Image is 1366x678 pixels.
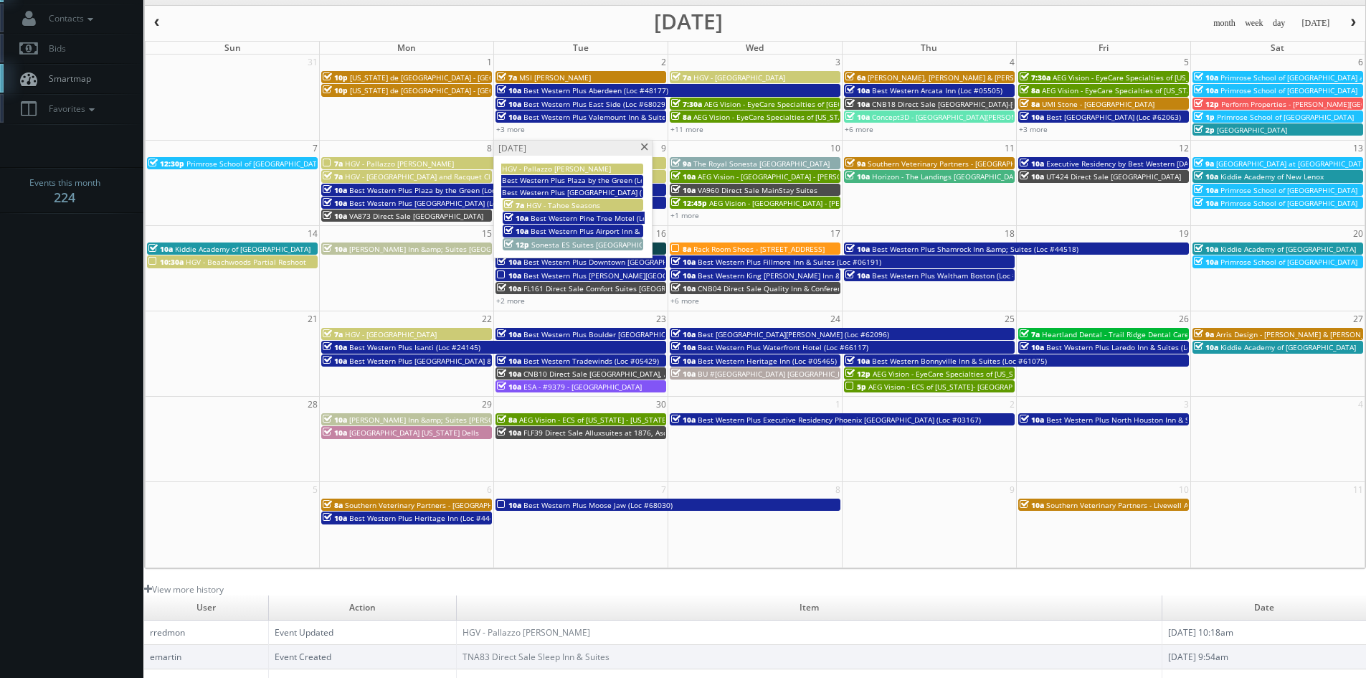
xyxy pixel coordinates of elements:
span: 10a [1194,257,1218,267]
span: Best Western Plus Isanti (Loc #24145) [349,342,480,352]
span: Best Western Plus Executive Residency Phoenix [GEOGRAPHIC_DATA] (Loc #03167) [698,415,981,425]
span: 6 [1357,55,1365,70]
span: 8 [834,482,842,497]
span: 10a [497,270,521,281]
span: Best Western Plus [GEOGRAPHIC_DATA] (Loc #61105) [349,198,531,208]
span: 12:45p [671,198,707,208]
span: 4 [1357,397,1365,412]
span: Best Western Plus East Side (Loc #68029) [523,99,668,109]
span: 7a [1020,329,1040,339]
span: 5 [1182,55,1190,70]
span: AEG Vision - ECS of [US_STATE]- [GEOGRAPHIC_DATA] [868,382,1048,392]
span: Primrose School of [GEOGRAPHIC_DATA] [1220,257,1357,267]
span: AEG Vision - EyeCare Specialties of [US_STATE] - In Focus Vision Center [693,112,936,122]
span: Best Western Plus Laredo Inn & Suites (Loc #44702) [1046,342,1225,352]
span: 9a [845,159,865,169]
span: 8a [671,244,691,254]
button: [DATE] [1296,14,1334,32]
span: Sun [224,42,241,54]
span: 10a [1020,112,1044,122]
span: 10a [497,99,521,109]
span: 29 [480,397,493,412]
span: 4 [1008,55,1016,70]
span: 10a [148,244,173,254]
td: Date [1162,595,1366,620]
span: 10:30a [148,257,184,267]
span: 10a [323,513,347,523]
span: 10a [323,185,347,195]
span: 10a [1194,244,1218,254]
span: 3 [1182,397,1190,412]
span: 10a [497,382,521,392]
span: HGV - Beachwoods Partial Reshoot [186,257,306,267]
span: 10a [1194,198,1218,208]
span: 10a [671,356,696,366]
span: 10a [323,211,347,221]
span: 10a [497,112,521,122]
span: HGV - Pallazzo [PERSON_NAME] [502,164,611,174]
span: Favorites [42,103,98,115]
span: 7a [323,171,343,182]
span: 10a [1194,85,1218,95]
span: 22 [480,311,493,326]
span: Best Western Plus Boulder [GEOGRAPHIC_DATA] (Loc #06179) [523,329,735,339]
span: 10a [671,171,696,182]
span: 18 [1003,226,1016,241]
span: Best Western Plus [GEOGRAPHIC_DATA] & Suites (Loc #61086) [349,356,562,366]
span: 10a [1020,342,1044,352]
span: 14 [306,226,319,241]
span: 8 [485,141,493,156]
span: 10a [1020,500,1044,510]
span: Best Western Plus Heritage Inn (Loc #44463) [349,513,505,523]
span: 12:30p [148,159,184,169]
a: +1 more [670,210,699,220]
span: 23 [655,311,668,326]
span: 16 [655,226,668,241]
span: Best Western Plus Aberdeen (Loc #48177) [523,85,668,95]
td: rredmon [144,620,269,644]
span: HGV - Tahoe Seasons [526,200,600,210]
span: 1p [1194,112,1215,122]
span: 10a [497,500,521,510]
span: 6a [845,72,865,83]
span: 10a [497,85,521,95]
span: Best Western Plus Waltham Boston (Loc #22009) [872,270,1041,281]
span: AEG Vision - EyeCare Specialties of [US_STATE] – Primary EyeCare ([GEOGRAPHIC_DATA]) [873,369,1174,379]
span: 7 [660,482,668,497]
span: 27 [1352,311,1365,326]
span: VA873 Direct Sale [GEOGRAPHIC_DATA] [349,211,483,221]
span: 10a [671,329,696,339]
span: UT424 Direct Sale [GEOGRAPHIC_DATA] [1046,171,1181,182]
span: [PERSON_NAME] Inn &amp; Suites [PERSON_NAME] [349,415,526,425]
span: Best Western Plus Plaza by the Green (Loc #48106) [349,185,526,195]
a: +11 more [670,124,703,134]
span: Primrose School of [GEOGRAPHIC_DATA][PERSON_NAME] [186,159,380,169]
span: Tue [573,42,589,54]
span: Best Western Bonnyville Inn & Suites (Loc #61075) [872,356,1047,366]
span: AEG Vision - ECS of [US_STATE] - [US_STATE] Valley Family Eye Care [519,415,748,425]
span: FL161 Direct Sale Comfort Suites [GEOGRAPHIC_DATA] Downtown [523,283,748,293]
td: emartin [144,644,269,669]
span: The Royal Sonesta [GEOGRAPHIC_DATA] [693,159,830,169]
span: 11 [1352,482,1365,497]
span: Sat [1271,42,1284,54]
button: month [1208,14,1241,32]
span: 10a [504,213,528,223]
span: Horizon - The Landings [GEOGRAPHIC_DATA] [872,171,1024,182]
span: 10 [1177,482,1190,497]
span: Best Western King [PERSON_NAME] Inn & Suites (Loc #62106) [698,270,911,281]
span: 7:30a [671,99,702,109]
span: 10a [323,198,347,208]
a: View more history [144,583,224,595]
span: Southern Veterinary Partners - [GEOGRAPHIC_DATA][PERSON_NAME] [868,159,1102,169]
span: Contacts [42,12,97,24]
span: AEG Vision - EyeCare Specialties of [US_STATE] - Carolina Family Vision [1042,85,1284,95]
span: 5p [845,382,866,392]
span: Concept3D - [GEOGRAPHIC_DATA][PERSON_NAME][US_STATE] [872,112,1081,122]
span: Primrose School of [GEOGRAPHIC_DATA] [1220,198,1357,208]
span: 10a [845,99,870,109]
span: 12p [845,369,871,379]
span: 7a [497,72,517,83]
td: Event Created [269,644,457,669]
td: Event Updated [269,620,457,644]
